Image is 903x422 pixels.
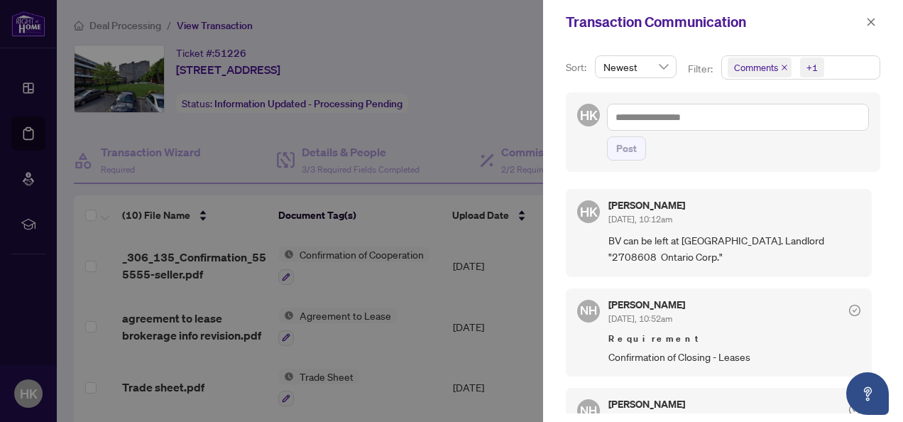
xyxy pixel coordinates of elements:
[734,60,778,75] span: Comments
[608,232,860,266] span: BV can be left at [GEOGRAPHIC_DATA]. Landlord "2708608 Ontario Corp."
[566,60,589,75] p: Sort:
[608,214,672,224] span: [DATE], 10:12am
[608,349,860,365] span: Confirmation of Closing - Leases
[806,60,818,75] div: +1
[728,58,792,77] span: Comments
[608,200,685,210] h5: [PERSON_NAME]
[603,56,668,77] span: Newest
[688,61,715,77] p: Filter:
[580,301,597,320] span: NH
[849,305,860,316] span: check-circle
[580,401,597,420] span: NH
[608,332,860,346] span: Requirement
[866,17,876,27] span: close
[608,313,672,324] span: [DATE], 10:52am
[608,399,685,409] h5: [PERSON_NAME]
[846,372,889,415] button: Open asap
[580,105,598,125] span: HK
[580,202,598,222] span: HK
[608,300,685,310] h5: [PERSON_NAME]
[849,404,860,416] span: check-circle
[781,64,788,71] span: close
[607,136,646,161] button: Post
[566,11,862,33] div: Transaction Communication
